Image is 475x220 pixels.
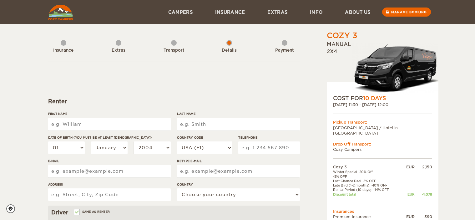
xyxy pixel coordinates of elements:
input: e.g. Smith [177,118,300,130]
a: Cookie settings [6,204,19,213]
label: First Name [48,111,171,116]
div: Payment [267,48,302,54]
div: EUR [401,192,414,197]
a: Manage booking [382,8,431,17]
div: Manual 2x4 [327,41,438,95]
input: Same as renter [74,211,78,215]
label: Last Name [177,111,300,116]
div: Pickup Transport: [333,120,432,125]
div: Extras [101,48,136,54]
input: e.g. example@example.com [48,165,171,177]
input: e.g. Street, City, Zip Code [48,188,171,201]
input: e.g. example@example.com [177,165,300,177]
td: [GEOGRAPHIC_DATA] / Hotel in [GEOGRAPHIC_DATA] [333,125,432,136]
td: Discount total [333,192,401,197]
td: Cozy 3 [333,164,401,170]
td: Premium Insurance [333,214,401,219]
label: Date of birth (You must be at least [DEMOGRAPHIC_DATA]) [48,135,171,140]
label: Retype E-mail [177,159,300,163]
label: Address [48,182,171,187]
label: Country Code [177,135,232,140]
div: 2,150 [415,164,432,170]
div: 390 [415,214,432,219]
div: Transport [157,48,191,54]
td: Insurances [333,209,432,214]
div: EUR [401,164,414,170]
div: Details [212,48,246,54]
div: Insurance [46,48,81,54]
td: Winter Special -20% Off [333,170,401,174]
div: Drop Off Transport: [333,141,432,147]
img: Cozy Campers [48,5,73,20]
div: -1,078 [415,192,432,197]
div: Driver [51,209,297,216]
span: 10 Days [363,95,386,101]
td: Late Bird (1-2 months): -10% OFF [333,183,401,187]
label: Telephone [238,135,300,140]
td: Cozy Campers [333,147,432,152]
label: E-mail [48,159,171,163]
td: Rental Period (10 days): -14% OFF [333,187,401,192]
input: e.g. 1 234 567 890 [238,141,300,154]
td: -5% OFF [333,174,401,179]
label: Country [177,182,300,187]
div: COST FOR [333,95,432,102]
td: Last Chance Deal -5% OFF [333,179,401,183]
div: EUR [401,214,414,219]
div: Cozy 3 [327,30,357,41]
div: Renter [48,98,300,105]
input: e.g. William [48,118,171,130]
label: Same as renter [74,209,110,215]
img: Langur-m-c-logo-2.png [352,43,438,95]
div: [DATE] 11:30 - [DATE] 12:00 [333,102,432,107]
